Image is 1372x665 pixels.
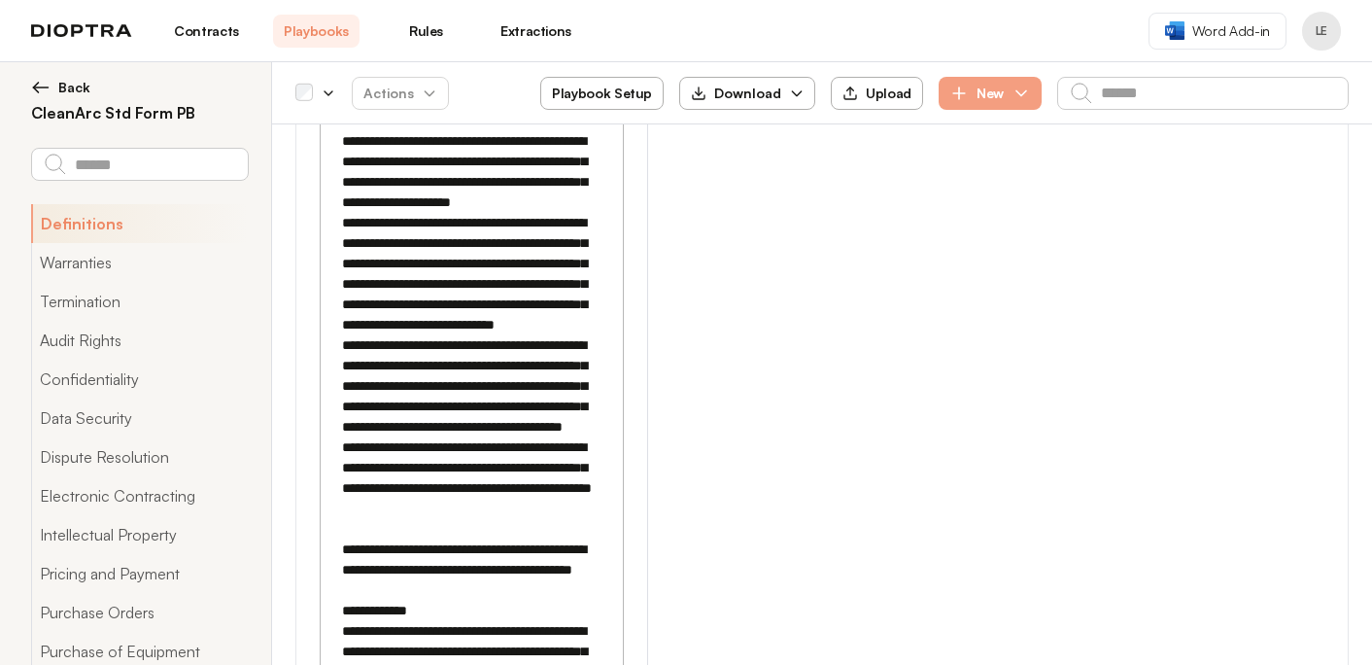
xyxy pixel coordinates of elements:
button: Definitions [31,204,248,243]
button: Warranties [31,243,248,282]
button: Profile menu [1302,12,1341,51]
h2: CleanArc Std Form PB [31,101,248,124]
a: Contracts [163,15,250,48]
button: Audit Rights [31,321,248,360]
a: Rules [383,15,469,48]
button: Dispute Resolution [31,437,248,476]
button: Data Security [31,399,248,437]
button: Purchase Orders [31,593,248,632]
span: Word Add-in [1192,21,1270,41]
button: Playbook Setup [540,77,664,110]
span: Actions [348,76,453,111]
button: Upload [831,77,923,110]
div: Select all [295,85,313,102]
div: Upload [842,85,911,102]
button: Confidentiality [31,360,248,399]
button: Intellectual Property [31,515,248,554]
button: Back [31,78,248,97]
a: Playbooks [273,15,360,48]
button: Actions [352,77,449,110]
button: Electronic Contracting [31,476,248,515]
img: logo [31,24,132,38]
span: Back [58,78,90,97]
div: Download [691,84,781,103]
a: Word Add-in [1149,13,1286,50]
button: Pricing and Payment [31,554,248,593]
img: word [1165,21,1184,40]
button: Termination [31,282,248,321]
img: left arrow [31,78,51,97]
button: New [939,77,1042,110]
button: Download [679,77,815,110]
a: Extractions [493,15,579,48]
